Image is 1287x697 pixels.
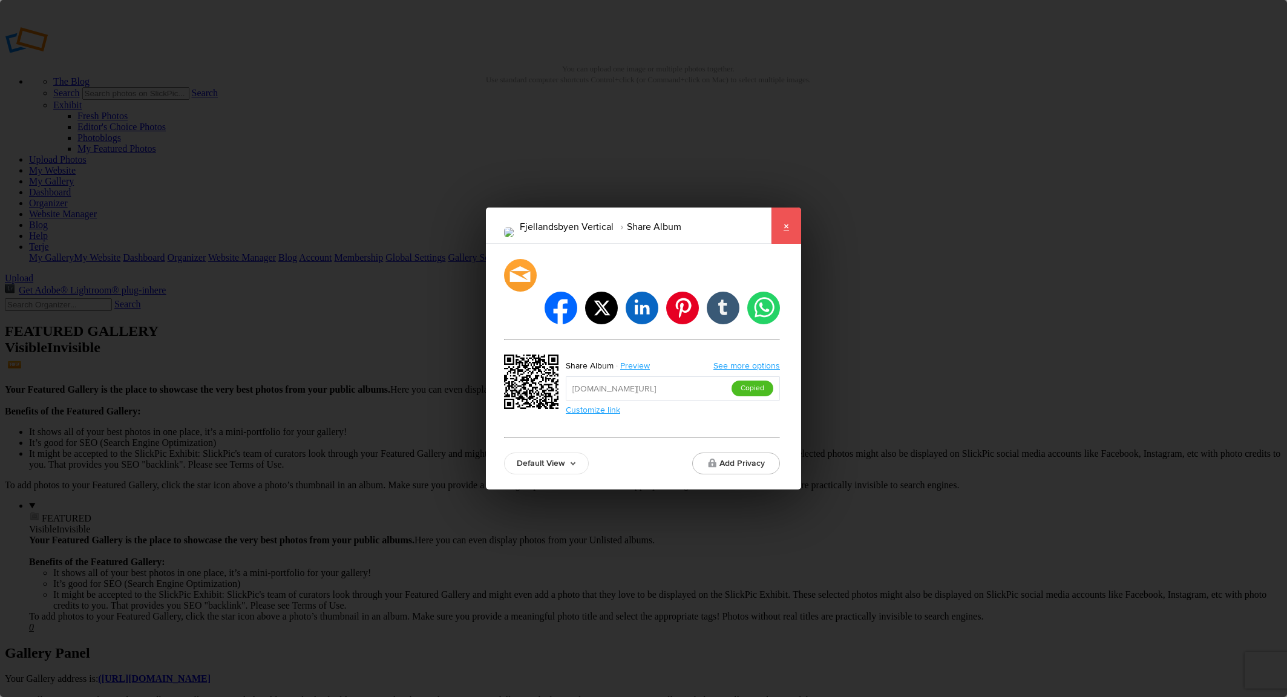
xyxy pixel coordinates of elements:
img: Hydnefossen_Drone_180x120.png [504,227,514,237]
li: pinterest [666,292,699,324]
a: Default View [504,453,589,474]
li: Share Album [614,217,681,237]
button: Add Privacy [692,453,780,474]
li: twitter [585,292,618,324]
li: facebook [545,292,577,324]
a: × [771,208,801,244]
li: whatsapp [747,292,780,324]
li: Fjellandsbyen Vertical [520,217,614,237]
div: https://slickpic.us/18447977FN3N [504,355,562,413]
a: See more options [713,361,780,371]
a: Preview [614,358,659,374]
li: linkedin [626,292,658,324]
div: Share Album [566,358,614,374]
li: tumblr [707,292,739,324]
a: Customize link [566,405,620,415]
